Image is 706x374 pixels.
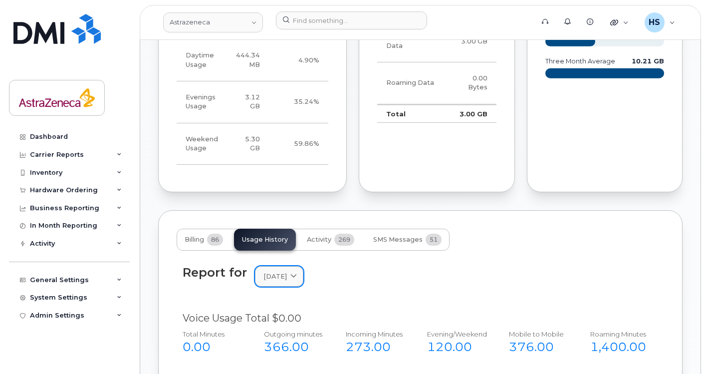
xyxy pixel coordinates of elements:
[603,12,636,32] div: Quicklinks
[183,311,658,326] div: Voice Usage Total $0.00
[334,234,354,246] span: 269
[444,21,496,63] td: 3.00 GB
[346,339,405,356] div: 273.00
[183,339,242,356] div: 0.00
[263,272,287,281] span: [DATE]
[509,330,568,339] div: Mobile to Mobile
[427,339,486,356] div: 120.00
[269,81,328,123] td: 35.24%
[427,330,486,339] div: Evening/Weekend
[177,81,227,123] td: Evenings Usage
[269,39,328,81] td: 4.90%
[264,330,323,339] div: Outgoing minutes
[444,104,496,123] td: 3.00 GB
[185,236,204,244] span: Billing
[276,11,427,29] input: Find something...
[227,123,269,165] td: 5.30 GB
[264,339,323,356] div: 366.00
[163,12,263,32] a: Astrazeneca
[207,234,223,246] span: 86
[509,339,568,356] div: 376.00
[177,123,227,165] td: Weekend Usage
[177,123,328,165] tr: Friday from 6:00pm to Monday 8:00am
[183,330,242,339] div: Total Minutes
[346,330,405,339] div: Incoming Minutes
[590,330,650,339] div: Roaming Minutes
[183,266,247,279] div: Report for
[545,57,615,65] text: three month average
[649,16,660,28] span: HS
[590,339,650,356] div: 1,400.00
[307,236,331,244] span: Activity
[426,234,442,246] span: 51
[373,236,423,244] span: SMS Messages
[227,81,269,123] td: 3.12 GB
[444,62,496,104] td: 0.00 Bytes
[177,81,328,123] tr: Weekdays from 6:00pm to 8:00am
[269,123,328,165] td: 59.86%
[377,104,444,123] td: Total
[255,266,303,287] a: [DATE]
[227,39,269,81] td: 444.34 MB
[377,21,444,63] td: Domestic Data
[377,62,444,104] td: Roaming Data
[632,57,664,65] text: 10.21 GB
[177,39,227,81] td: Daytime Usage
[638,12,682,32] div: Holli Stinnissen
